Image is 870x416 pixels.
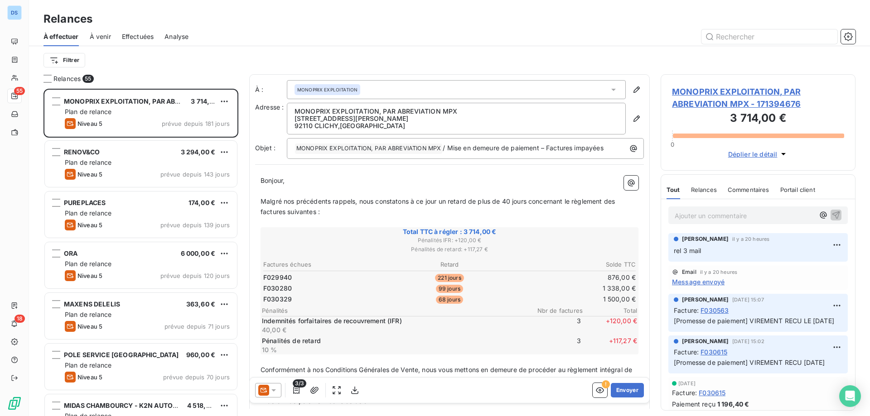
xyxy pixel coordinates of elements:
[162,120,230,127] span: prévue depuis 181 jours
[682,235,729,243] span: [PERSON_NAME]
[717,399,749,409] span: 1 196,40 €
[611,383,644,397] button: Envoyer
[7,396,22,411] img: Logo LeanPay
[65,361,111,369] span: Plan de relance
[678,381,696,386] span: [DATE]
[667,186,680,193] span: Tout
[263,295,292,304] span: F030329
[186,300,215,308] span: 363,60 €
[262,316,525,325] p: Indemnités forfaitaires de recouvrement (IFR)
[14,315,25,323] span: 18
[164,323,230,330] span: prévue depuis 71 jours
[261,366,634,384] span: Conformément à nos Conditions Générales de Vente, nous vous mettons en demeure de procéder au règ...
[255,144,275,152] span: Objet :
[53,74,81,83] span: Relances
[682,269,696,275] span: Email
[77,221,102,229] span: Niveau 5
[64,148,100,156] span: RENOV&CO
[262,325,525,335] p: 40,00 €
[732,297,764,302] span: [DATE] 15:07
[160,171,230,178] span: prévue depuis 143 jours
[65,311,111,318] span: Plan de relance
[65,158,111,166] span: Plan de relance
[674,247,701,254] span: rel 3 mail
[82,75,93,83] span: 55
[839,385,861,407] div: Open Intercom Messenger
[672,277,725,287] span: Message envoyé
[512,260,636,269] th: Solde TTC
[263,284,292,293] span: F030280
[77,323,102,330] span: Niveau 5
[728,149,778,159] span: Déplier le détail
[262,307,528,314] span: Pénalités
[674,317,834,325] span: [Promesse de paiement] VIREMENT RECU LE [DATE]
[293,379,306,387] span: 3/3
[65,260,111,268] span: Plan de relance
[64,199,106,206] span: PUREPLACES
[181,249,216,257] span: 6 000,00 €
[43,89,238,416] div: grid
[701,347,727,357] span: F030615
[674,306,699,315] span: Facture :
[728,186,769,193] span: Commentaires
[443,144,603,152] span: / Mise en demeure de paiement – Factures impayées
[262,227,637,236] span: Total TTC à régler : 3 714,00 €
[436,296,463,304] span: 68 jours
[43,53,85,67] button: Filtrer
[583,307,637,314] span: Total
[701,306,729,315] span: F030563
[732,236,769,242] span: il y a 20 heures
[64,97,226,105] span: MONOPRIX EXPLOITATION, PAR ABREVIATION MPX
[90,32,111,41] span: À venir
[160,272,230,279] span: prévue depuis 120 jours
[295,115,618,122] p: [STREET_ADDRESS][PERSON_NAME]
[672,388,697,397] span: Facture :
[682,296,729,304] span: [PERSON_NAME]
[262,236,637,244] span: Pénalités IFR : + 120,00 €
[672,110,844,128] h3: 3 714,00 €
[187,402,221,409] span: 4 518,48 €
[191,97,224,105] span: 3 714,00 €
[297,86,358,93] span: MONOPRIX EXPLOITATION
[164,32,188,41] span: Analyse
[671,141,674,148] span: 0
[77,171,102,178] span: Niveau 5
[186,351,215,359] span: 960,00 €
[780,186,815,193] span: Portail client
[700,269,737,275] span: il y a 20 heures
[261,197,617,215] span: Malgré nos précédents rappels, nous constatons à ce jour un retard de plus de 40 jours concernant...
[14,87,25,95] span: 55
[43,32,79,41] span: À effectuer
[64,351,179,359] span: POLE SERVICE [GEOGRAPHIC_DATA]
[528,307,583,314] span: Nbr de factures
[7,5,22,20] div: DS
[263,273,292,282] span: F029940
[725,149,791,159] button: Déplier le détail
[435,274,464,282] span: 221 jours
[701,29,837,44] input: Rechercher
[77,272,102,279] span: Niveau 5
[674,347,699,357] span: Facture :
[64,300,120,308] span: MAXENS DELELIS
[64,249,77,257] span: ORA
[163,373,230,381] span: prévue depuis 70 jours
[188,199,215,206] span: 174,00 €
[527,316,581,335] span: 3
[527,336,581,354] span: 3
[691,186,717,193] span: Relances
[674,359,825,366] span: [Promesse de paiement] VIREMENT RECU [DATE]
[262,336,525,345] p: Pénalités de retard
[682,337,729,345] span: [PERSON_NAME]
[255,85,287,94] label: À :
[512,273,636,282] td: 876,00 €
[262,345,525,354] p: 10 %
[672,399,715,409] span: Paiement reçu
[181,148,216,156] span: 3 294,00 €
[77,373,102,381] span: Niveau 5
[261,397,372,405] span: À défaut de paiement dans ce délai :
[387,260,511,269] th: Retard
[255,103,284,111] span: Adresse :
[732,339,764,344] span: [DATE] 15:02
[64,402,200,409] span: MIDAS CHAMBOURCY - K2N AUTOSERVICE
[122,32,154,41] span: Effectuées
